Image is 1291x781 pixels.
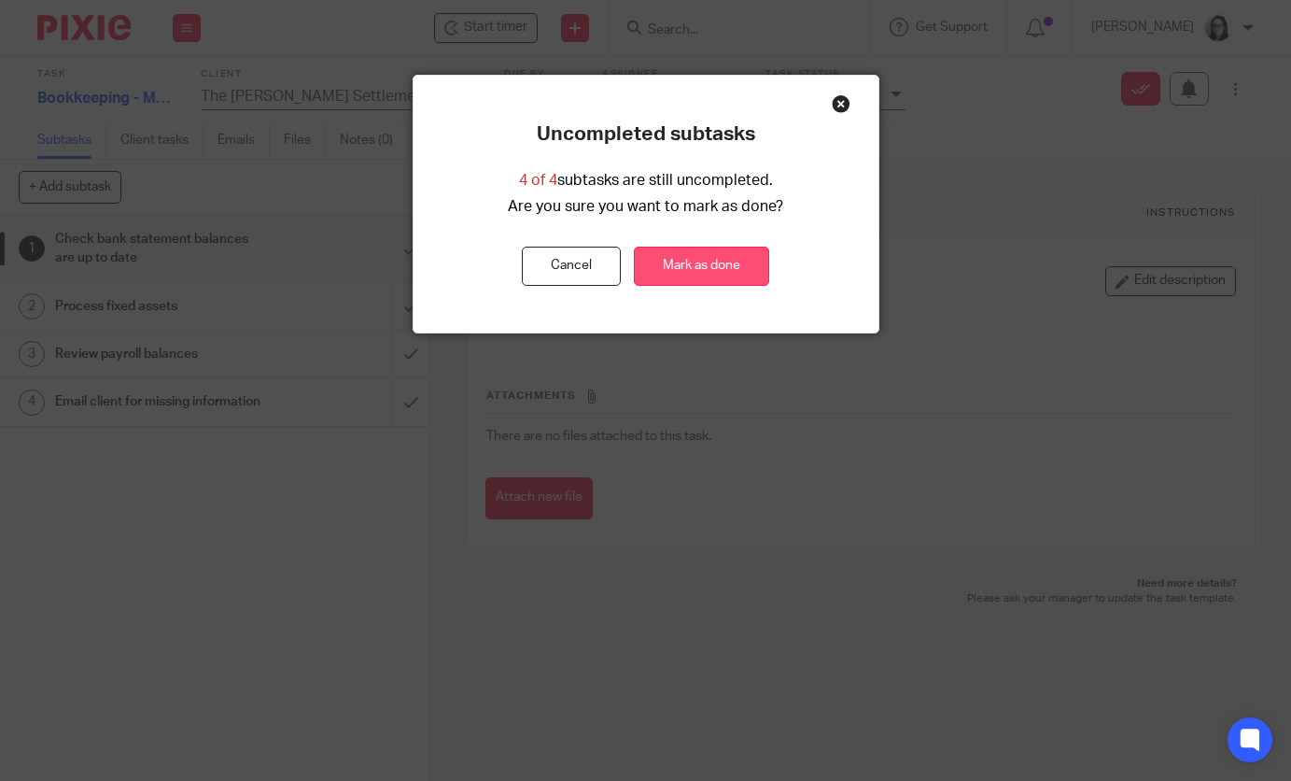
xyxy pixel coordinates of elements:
button: Cancel [522,247,621,287]
span: 4 of 4 [519,173,557,188]
p: subtasks are still uncompleted. [519,170,773,192]
p: Uncompleted subtasks [537,122,755,147]
p: Are you sure you want to mark as done? [508,196,783,218]
button: Mark as done [634,247,769,287]
button: Close modal [832,94,850,113]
